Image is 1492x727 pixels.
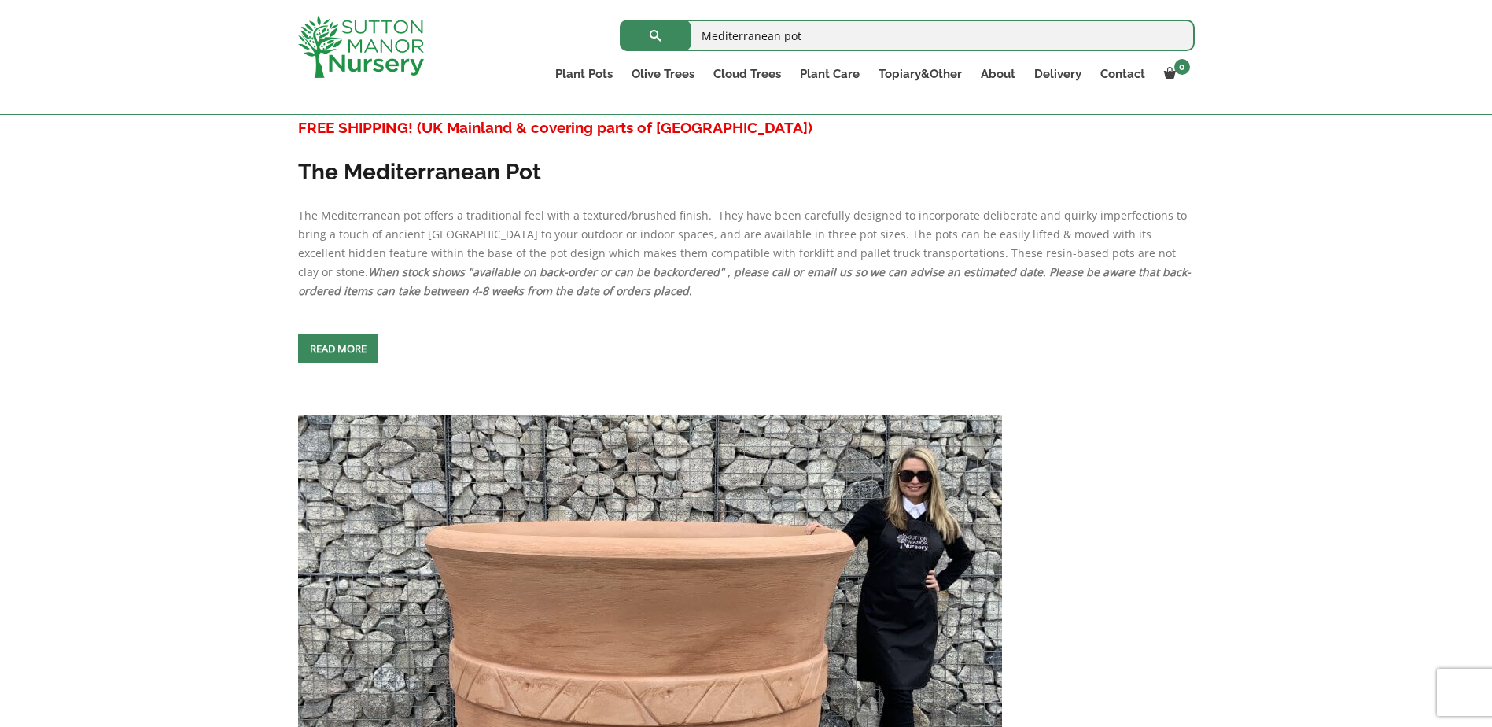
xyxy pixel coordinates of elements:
[298,264,1191,298] em: When stock shows "available on back-order or can be backordered" , please call or email us so we ...
[971,63,1025,85] a: About
[620,20,1195,51] input: Search...
[298,113,1195,142] h3: FREE SHIPPING! (UK Mainland & covering parts of [GEOGRAPHIC_DATA])
[298,16,424,78] img: logo
[1174,59,1190,75] span: 0
[704,63,790,85] a: Cloud Trees
[869,63,971,85] a: Topiary&Other
[298,159,541,185] strong: The Mediterranean Pot
[298,334,378,363] a: Read more
[1091,63,1155,85] a: Contact
[546,63,622,85] a: Plant Pots
[1155,63,1195,85] a: 0
[790,63,869,85] a: Plant Care
[298,575,1002,590] a: The Mediterranean Pot 173 Colour Terracotta
[298,113,1195,301] div: The Mediterranean pot offers a traditional feel with a textured/brushed finish. They have been ca...
[1025,63,1091,85] a: Delivery
[622,63,704,85] a: Olive Trees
